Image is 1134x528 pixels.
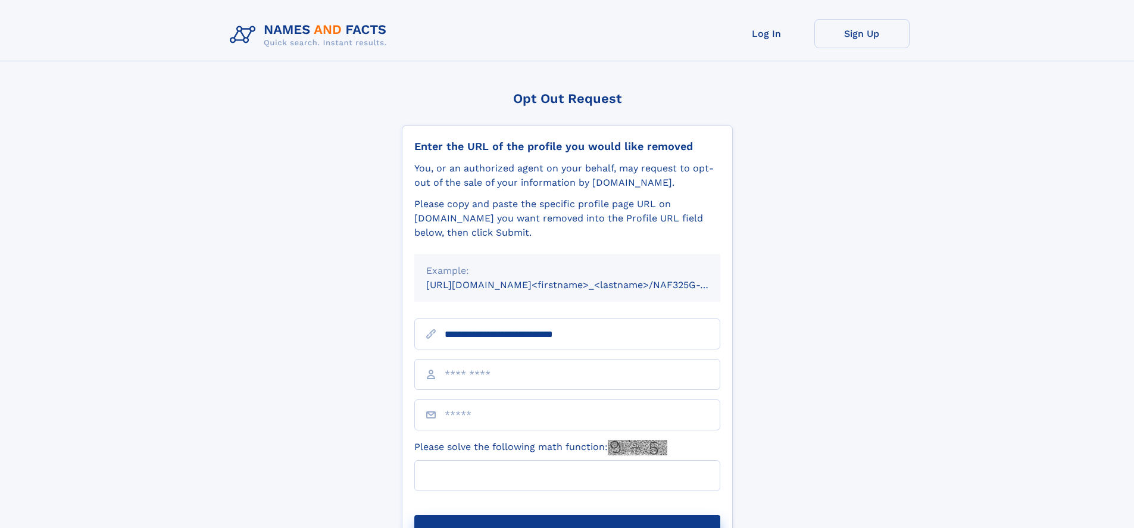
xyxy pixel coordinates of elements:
label: Please solve the following math function: [414,440,667,455]
div: Enter the URL of the profile you would like removed [414,140,720,153]
div: Example: [426,264,708,278]
div: You, or an authorized agent on your behalf, may request to opt-out of the sale of your informatio... [414,161,720,190]
small: [URL][DOMAIN_NAME]<firstname>_<lastname>/NAF325G-xxxxxxxx [426,279,743,290]
a: Sign Up [814,19,910,48]
a: Log In [719,19,814,48]
div: Opt Out Request [402,91,733,106]
img: Logo Names and Facts [225,19,396,51]
div: Please copy and paste the specific profile page URL on [DOMAIN_NAME] you want removed into the Pr... [414,197,720,240]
